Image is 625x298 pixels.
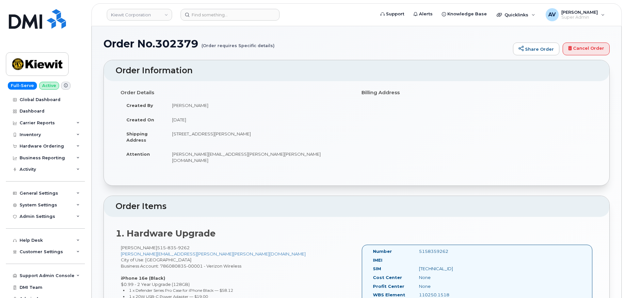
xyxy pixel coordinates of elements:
h2: Order Information [116,66,598,75]
h1: Order No.302379 [104,38,510,49]
div: 110250.1518 [414,292,479,298]
label: IMEI [373,257,382,263]
span: 515 [157,245,190,250]
h4: Order Details [120,90,352,96]
small: 1 x Defender Series Pro Case for iPhone Black — $58.12 [129,288,233,293]
h4: Billing Address [361,90,593,96]
strong: Created On [126,117,154,122]
strong: Attention [126,151,150,157]
td: [DATE] [166,113,352,127]
span: 9262 [176,245,190,250]
label: Number [373,248,392,254]
span: 835 [166,245,176,250]
div: 5158359262 [414,248,479,254]
label: Profit Center [373,283,404,289]
h2: Order Items [116,202,598,211]
td: [PERSON_NAME] [166,98,352,113]
small: (Order requires Specific details) [201,38,275,48]
strong: 1. Hardware Upgrade [116,228,216,239]
strong: Shipping Address [126,131,148,143]
div: None [414,283,479,289]
label: WBS Element [373,292,405,298]
td: [PERSON_NAME][EMAIL_ADDRESS][PERSON_NAME][PERSON_NAME][DOMAIN_NAME] [166,147,352,167]
td: [STREET_ADDRESS][PERSON_NAME] [166,127,352,147]
a: Cancel Order [563,43,610,56]
strong: iPhone 16e (Black) [121,275,165,281]
label: SIM [373,266,381,272]
strong: Created By [126,103,153,108]
div: None [414,274,479,281]
a: [PERSON_NAME][EMAIL_ADDRESS][PERSON_NAME][PERSON_NAME][DOMAIN_NAME] [121,251,306,256]
a: Share Order [513,43,559,56]
label: Cost Center [373,274,402,281]
div: [TECHNICAL_ID] [414,266,479,272]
